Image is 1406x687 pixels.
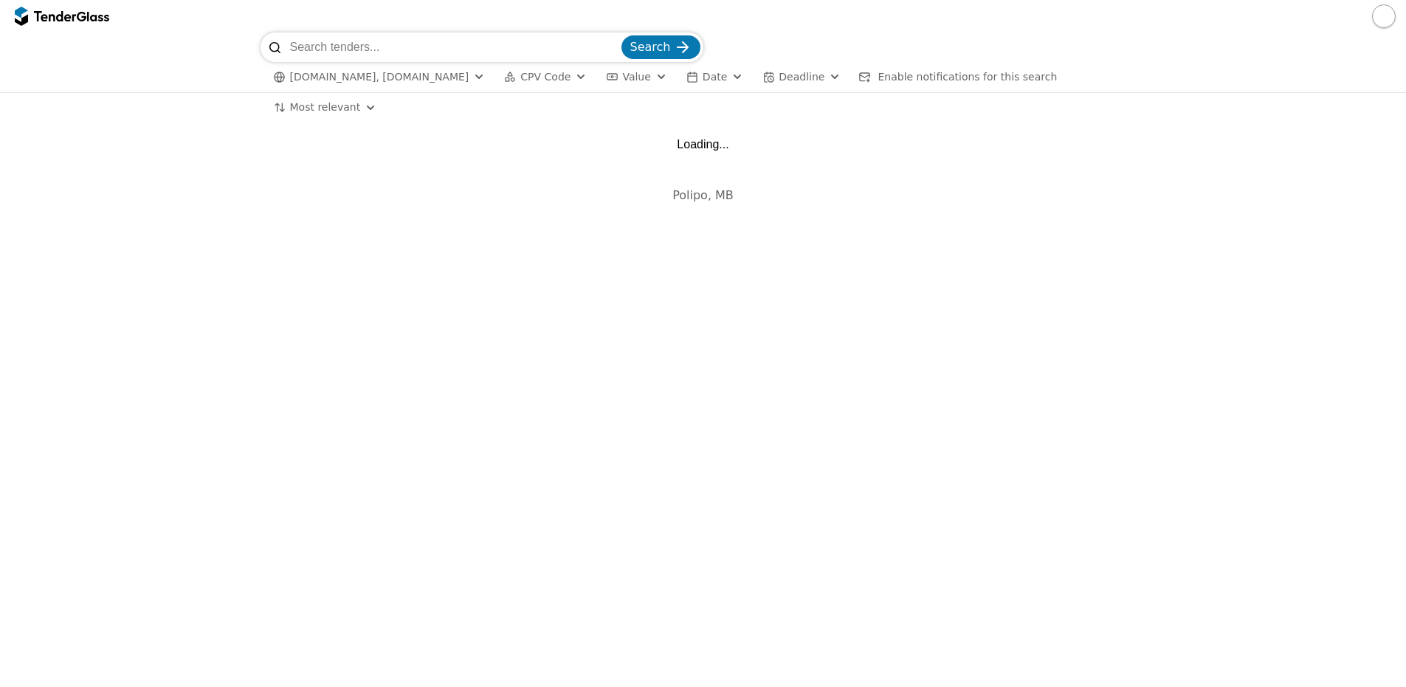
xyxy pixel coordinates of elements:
button: Enable notifications for this search [854,68,1061,86]
span: CPV Code [520,71,571,83]
span: Value [622,71,650,83]
button: Date [680,68,749,86]
button: Search [621,35,700,59]
span: Polipo, MB [672,188,734,202]
input: Search tenders... [290,32,618,62]
button: Value [600,68,672,86]
span: Deadline [779,71,824,83]
span: Enable notifications for this search [878,71,1057,83]
button: CPV Code [498,68,593,86]
span: [DOMAIN_NAME], [DOMAIN_NAME] [290,71,469,83]
span: Date [703,71,727,83]
button: [DOMAIN_NAME], [DOMAIN_NAME] [268,68,492,86]
span: Search [630,40,671,54]
div: Loading... [677,137,728,151]
button: Deadline [757,68,847,86]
